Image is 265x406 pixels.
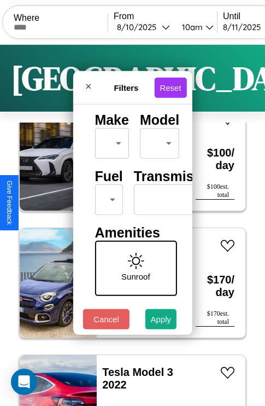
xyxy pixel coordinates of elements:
div: Give Feedback [5,181,13,225]
p: Sunroof [121,269,150,284]
div: $ 100 est. total [196,183,234,200]
h4: Fuel [95,169,122,184]
h4: Amenities [95,225,170,241]
button: Cancel [83,309,129,329]
button: Apply [145,309,177,329]
div: Open Intercom Messenger [11,369,37,395]
h3: $ 100 / day [196,136,234,183]
div: 10am [176,22,205,32]
h4: Make [95,112,129,128]
a: Tesla Model 3 2022 [102,366,173,391]
h4: Model [140,112,179,128]
button: 8/10/2025 [114,21,173,33]
div: 8 / 10 / 2025 [117,22,162,32]
h4: Transmission [134,169,222,184]
button: Reset [154,77,186,97]
label: From [114,11,217,21]
label: Where [14,13,108,23]
h4: Filters [98,83,154,92]
button: 10am [173,21,217,33]
h3: $ 170 / day [196,263,234,310]
div: $ 170 est. total [196,310,234,327]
